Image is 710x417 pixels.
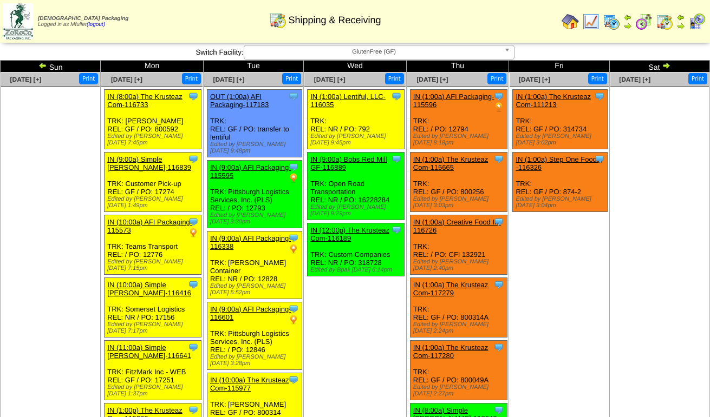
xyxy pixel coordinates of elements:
img: home.gif [562,13,579,30]
a: IN (10:00a) AFI Packaging-115573 [107,218,192,234]
button: Print [79,73,98,84]
div: TRK: Teams Transport REL: / PO: 12776 [105,215,201,275]
div: Edited by [PERSON_NAME] [DATE] 1:49pm [107,196,201,209]
div: Edited by [PERSON_NAME] [DATE] 2:27pm [413,384,507,397]
div: TRK: REL: GF / PO: transfer to lentiful [207,90,302,157]
button: Print [282,73,301,84]
a: IN (9:00a) Simple [PERSON_NAME]-116839 [107,155,191,171]
img: calendarblend.gif [635,13,653,30]
img: arrowleft.gif [38,61,47,70]
div: Edited by [PERSON_NAME] [DATE] 9:29pm [310,204,404,217]
img: PO [288,173,299,183]
td: Mon [101,61,204,72]
div: TRK: FitzMark Inc - WEB REL: GF / PO: 17251 [105,341,201,400]
a: IN (11:00a) Simple [PERSON_NAME]-116641 [107,343,191,360]
div: Edited by [PERSON_NAME] [DATE] 7:45pm [107,133,201,146]
div: TRK: Somerset Logistics REL: NR / PO: 17156 [105,278,201,337]
button: Print [688,73,707,84]
img: PO [288,314,299,325]
div: Edited by [PERSON_NAME] [DATE] 3:28pm [210,354,302,367]
a: OUT (1:00a) AFI Packaging-117183 [210,92,269,109]
div: Edited by [PERSON_NAME] [DATE] 5:52pm [210,283,302,296]
img: arrowleft.gif [676,13,685,22]
div: Edited by [PERSON_NAME] [DATE] 3:30pm [210,212,302,225]
a: IN (1:00a) The Krusteaz Com-117279 [413,281,488,297]
img: Tooltip [288,303,299,314]
div: Edited by [PERSON_NAME] [DATE] 3:03pm [413,196,507,209]
div: Edited by [PERSON_NAME] [DATE] 7:15pm [107,259,201,272]
div: TRK: Custom Companies REL: NR / PO: 318728 [308,223,405,276]
div: TRK: Pittsburgh Logistics Services, Inc. (PLS) REL: / PO: 12793 [207,161,302,228]
a: IN (1:00a) AFI Packaging-115596 [413,92,494,109]
img: Tooltip [188,279,199,290]
img: calendarinout.gif [269,11,286,29]
a: [DATE] [+] [619,76,650,83]
div: TRK: REL: GF / PO: 314734 [513,90,608,149]
div: TRK: REL: GF / PO: 800256 [410,153,507,212]
img: calendarinout.gif [656,13,673,30]
a: IN (8:00a) The Krusteaz Com-116733 [107,92,183,109]
div: Edited by [PERSON_NAME] [DATE] 1:37pm [107,384,201,397]
img: Tooltip [391,224,402,235]
a: IN (1:00a) The Krusteaz Com-111213 [516,92,591,109]
td: Wed [304,61,407,72]
a: [DATE] [+] [314,76,346,83]
td: Sat [609,61,709,72]
button: Print [588,73,607,84]
img: Tooltip [188,342,199,353]
img: Tooltip [493,279,504,290]
img: Tooltip [493,342,504,353]
img: Tooltip [288,162,299,173]
div: TRK: REL: GF / PO: 800049A [410,341,507,400]
a: [DATE] [+] [213,76,244,83]
a: IN (1:00a) Step One Foods, -116326 [516,155,602,171]
a: IN (9:00a) AFI Packaging-115595 [210,163,291,180]
div: Edited by [PERSON_NAME] [DATE] 9:48pm [210,141,302,154]
a: IN (9:00a) AFI Packaging-116601 [210,305,291,321]
img: Tooltip [288,374,299,385]
img: calendarcustomer.gif [688,13,706,30]
img: Tooltip [493,154,504,164]
a: IN (1:00a) The Krusteaz Com-117280 [413,343,488,360]
a: IN (1:00a) Lentiful, LLC-116035 [310,92,386,109]
button: Print [385,73,404,84]
span: GlutenFree (GF) [249,45,500,58]
div: Edited by [PERSON_NAME] [DATE] 2:24pm [413,321,507,334]
img: PO [493,102,504,112]
a: IN (9:00a) AFI Packaging-116338 [210,234,291,250]
div: TRK: Pittsburgh Logistics Services, Inc. (PLS) REL: / PO: 12846 [207,302,302,370]
a: [DATE] [+] [519,76,550,83]
img: Tooltip [594,91,605,102]
img: Tooltip [188,154,199,164]
div: TRK: Customer Pick-up REL: GF / PO: 17274 [105,153,201,212]
div: TRK: REL: / PO: CFI 132921 [410,215,507,275]
div: TRK: REL: GF / PO: 800314A [410,278,507,337]
img: Tooltip [493,216,504,227]
td: Sun [1,61,101,72]
img: PO [288,243,299,254]
button: Print [182,73,201,84]
div: Edited by Bpali [DATE] 6:14pm [310,267,404,273]
img: Tooltip [594,154,605,164]
img: Tooltip [188,91,199,102]
span: [DATE] [+] [111,76,142,83]
img: Tooltip [493,405,504,415]
img: zoroco-logo-small.webp [3,3,33,39]
a: [DATE] [+] [416,76,448,83]
img: Tooltip [391,154,402,164]
span: Shipping & Receiving [288,15,381,26]
a: IN (1:00a) The Krusteaz Com-115665 [413,155,488,171]
img: PO [188,227,199,238]
div: TRK: REL: / PO: 12794 [410,90,507,149]
img: Tooltip [288,233,299,243]
div: TRK: Open Road Transportation REL: NR / PO: 16228284 [308,153,405,220]
a: [DATE] [+] [10,76,42,83]
td: Tue [203,61,303,72]
span: Logged in as Mfuller [38,16,128,28]
a: IN (1:00a) Creative Food In-116726 [413,218,501,234]
img: arrowright.gif [676,22,685,30]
